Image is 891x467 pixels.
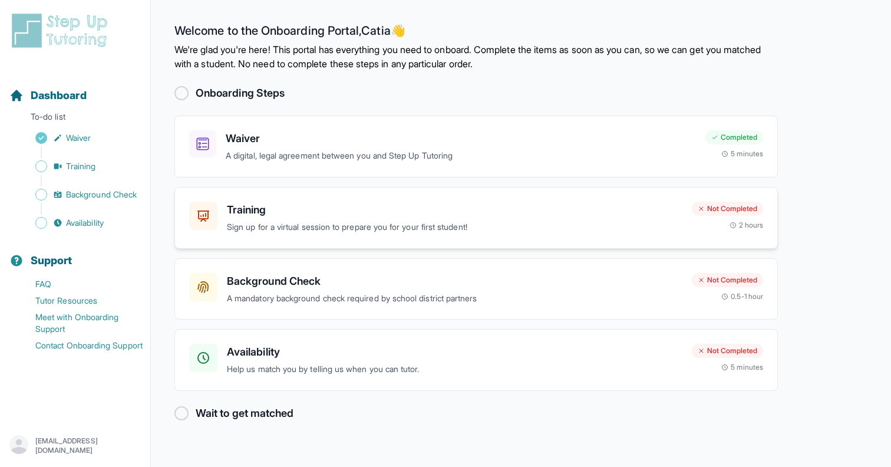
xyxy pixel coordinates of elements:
[721,363,763,372] div: 5 minutes
[9,87,87,104] a: Dashboard
[5,233,146,274] button: Support
[66,132,91,144] span: Waiver
[730,221,764,230] div: 2 hours
[5,111,146,127] p: To-do list
[174,329,778,391] a: AvailabilityHelp us match you by telling us when you can tutor.Not Completed5 minutes
[174,42,778,71] p: We're glad you're here! This portal has everything you need to onboard. Complete the items as soo...
[174,187,778,249] a: TrainingSign up for a virtual session to prepare you for your first student!Not Completed2 hours
[9,276,150,292] a: FAQ
[66,189,137,200] span: Background Check
[9,130,150,146] a: Waiver
[226,130,696,147] h3: Waiver
[692,202,763,216] div: Not Completed
[174,116,778,177] a: WaiverA digital, legal agreement between you and Step Up TutoringCompleted5 minutes
[227,344,682,360] h3: Availability
[196,405,293,422] h2: Wait to get matched
[9,12,114,50] img: logo
[721,292,763,301] div: 0.5-1 hour
[35,436,141,455] p: [EMAIL_ADDRESS][DOMAIN_NAME]
[9,435,141,456] button: [EMAIL_ADDRESS][DOMAIN_NAME]
[5,68,146,108] button: Dashboard
[227,202,682,218] h3: Training
[705,130,763,144] div: Completed
[9,309,150,337] a: Meet with Onboarding Support
[31,87,87,104] span: Dashboard
[9,292,150,309] a: Tutor Resources
[9,158,150,175] a: Training
[196,85,285,101] h2: Onboarding Steps
[66,217,104,229] span: Availability
[66,160,96,172] span: Training
[692,344,763,358] div: Not Completed
[227,273,682,290] h3: Background Check
[226,149,696,163] p: A digital, legal agreement between you and Step Up Tutoring
[174,24,778,42] h2: Welcome to the Onboarding Portal, Catia 👋
[174,258,778,320] a: Background CheckA mandatory background check required by school district partnersNot Completed0.5...
[227,292,682,305] p: A mandatory background check required by school district partners
[9,186,150,203] a: Background Check
[227,363,682,376] p: Help us match you by telling us when you can tutor.
[9,215,150,231] a: Availability
[227,221,682,234] p: Sign up for a virtual session to prepare you for your first student!
[31,252,72,269] span: Support
[721,149,763,159] div: 5 minutes
[692,273,763,287] div: Not Completed
[9,337,150,354] a: Contact Onboarding Support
